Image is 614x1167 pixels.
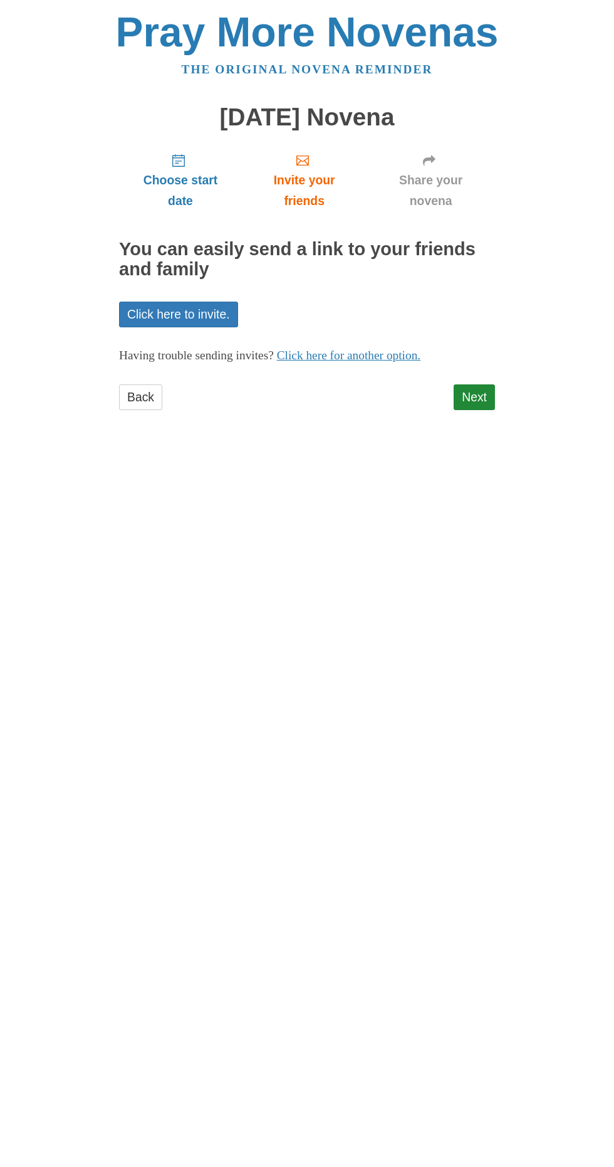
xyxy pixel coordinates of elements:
span: Having trouble sending invites? [119,349,274,362]
a: Click here for another option. [277,349,421,362]
a: Pray More Novenas [116,9,499,55]
h1: [DATE] Novena [119,104,495,131]
a: Choose start date [119,143,242,218]
span: Invite your friends [254,170,354,211]
a: The original novena reminder [182,63,433,76]
span: Share your novena [379,170,482,211]
a: Next [454,384,495,410]
span: Choose start date [132,170,229,211]
a: Click here to invite. [119,302,238,327]
a: Back [119,384,162,410]
h2: You can easily send a link to your friends and family [119,240,495,280]
a: Share your novena [367,143,495,218]
a: Invite your friends [242,143,367,218]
